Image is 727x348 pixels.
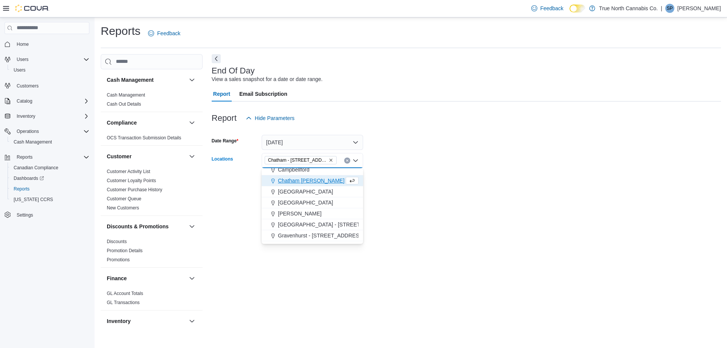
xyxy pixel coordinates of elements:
[17,98,32,104] span: Catalog
[278,177,355,184] span: Chatham [PERSON_NAME] Ave
[107,169,150,175] span: Customer Activity List
[107,76,186,84] button: Cash Management
[107,101,141,107] a: Cash Out Details
[599,4,658,13] p: True North Cannabis Co.
[262,208,363,219] button: [PERSON_NAME]
[17,56,28,62] span: Users
[107,153,186,160] button: Customer
[11,195,89,204] span: Washington CCRS
[14,81,42,91] a: Customers
[187,317,197,326] button: Inventory
[677,4,721,13] p: [PERSON_NAME]
[268,156,327,164] span: Chatham - [STREET_ADDRESS]
[8,173,92,184] a: Dashboards
[212,66,255,75] h3: End Of Day
[17,83,39,89] span: Customers
[14,97,35,106] button: Catalog
[14,97,89,106] span: Catalog
[278,221,390,228] span: [GEOGRAPHIC_DATA] - [STREET_ADDRESS]
[107,257,130,262] a: Promotions
[107,239,127,244] a: Discounts
[14,55,89,64] span: Users
[14,197,53,203] span: [US_STATE] CCRS
[2,126,92,137] button: Operations
[262,175,363,186] button: Chatham [PERSON_NAME] Ave
[14,175,44,181] span: Dashboards
[11,163,89,172] span: Canadian Compliance
[107,92,145,98] a: Cash Management
[278,188,333,195] span: [GEOGRAPHIC_DATA]
[107,153,131,160] h3: Customer
[2,209,92,220] button: Settings
[262,164,363,175] button: Campbellford
[14,55,31,64] button: Users
[8,194,92,205] button: [US_STATE] CCRS
[107,119,186,126] button: Compliance
[262,219,363,230] button: [GEOGRAPHIC_DATA] - [STREET_ADDRESS]
[262,230,363,241] button: Gravenhurst - [STREET_ADDRESS]
[14,153,36,162] button: Reports
[107,187,162,192] a: Customer Purchase History
[14,127,42,136] button: Operations
[344,158,350,164] button: Clear input
[107,178,156,184] span: Customer Loyalty Points
[661,4,662,13] p: |
[11,163,61,172] a: Canadian Compliance
[14,67,25,73] span: Users
[569,5,585,12] input: Dark Mode
[17,113,35,119] span: Inventory
[239,86,287,101] span: Email Subscription
[107,76,154,84] h3: Cash Management
[187,75,197,84] button: Cash Management
[329,158,333,162] button: Remove Chatham - 85 King St W from selection in this group
[213,86,230,101] span: Report
[255,114,295,122] span: Hide Parameters
[107,135,181,140] a: OCS Transaction Submission Details
[11,66,28,75] a: Users
[107,300,140,305] a: GL Transactions
[101,237,203,267] div: Discounts & Promotions
[107,275,186,282] button: Finance
[262,241,363,252] button: Guelph
[187,222,197,231] button: Discounts & Promotions
[14,165,58,171] span: Canadian Compliance
[107,187,162,193] span: Customer Purchase History
[11,137,89,147] span: Cash Management
[101,133,203,145] div: Compliance
[17,154,33,160] span: Reports
[14,211,36,220] a: Settings
[107,178,156,183] a: Customer Loyalty Points
[107,248,143,254] span: Promotion Details
[107,119,137,126] h3: Compliance
[107,248,143,253] a: Promotion Details
[212,156,233,162] label: Locations
[107,239,127,245] span: Discounts
[665,4,674,13] div: Steven Park
[8,65,92,75] button: Users
[107,196,141,201] a: Customer Queue
[212,138,239,144] label: Date Range
[14,153,89,162] span: Reports
[14,127,89,136] span: Operations
[101,23,140,39] h1: Reports
[101,91,203,112] div: Cash Management
[107,223,186,230] button: Discounts & Promotions
[8,137,92,147] button: Cash Management
[14,112,89,121] span: Inventory
[11,66,89,75] span: Users
[145,26,183,41] a: Feedback
[107,291,143,296] a: GL Account Totals
[2,39,92,50] button: Home
[187,152,197,161] button: Customer
[107,223,168,230] h3: Discounts & Promotions
[528,1,566,16] a: Feedback
[14,81,89,90] span: Customers
[8,162,92,173] button: Canadian Compliance
[2,54,92,65] button: Users
[107,317,131,325] h3: Inventory
[17,41,29,47] span: Home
